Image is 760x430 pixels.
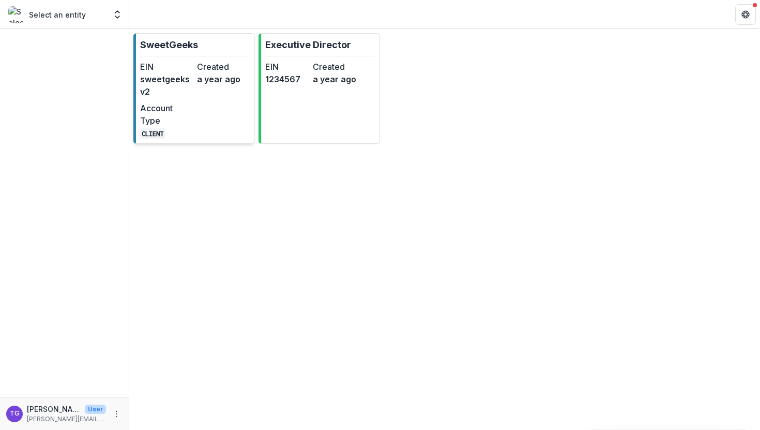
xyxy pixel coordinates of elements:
p: Select an entity [29,9,86,20]
dd: a year ago [197,73,250,85]
code: CLIENT [140,128,165,139]
dd: 1234567 [265,73,309,85]
div: Theresa Gartland [10,410,20,417]
p: Executive Director [265,38,351,52]
p: User [85,405,106,414]
a: SweetGeeksEINsweetgeeksv2Createda year agoAccount TypeCLIENT [133,33,254,144]
button: Get Help [735,4,756,25]
img: Select an entity [8,6,25,23]
dd: sweetgeeksv2 [140,73,193,98]
dd: a year ago [313,73,356,85]
p: [PERSON_NAME] [27,404,81,414]
dt: EIN [140,61,193,73]
p: SweetGeeks [140,38,198,52]
dt: Account Type [140,102,193,127]
dt: Created [197,61,250,73]
p: [PERSON_NAME][EMAIL_ADDRESS][DOMAIN_NAME] [27,414,106,424]
dt: EIN [265,61,309,73]
a: Executive DirectorEIN1234567Createda year ago [259,33,379,144]
button: Open entity switcher [110,4,125,25]
button: More [110,408,123,420]
dt: Created [313,61,356,73]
